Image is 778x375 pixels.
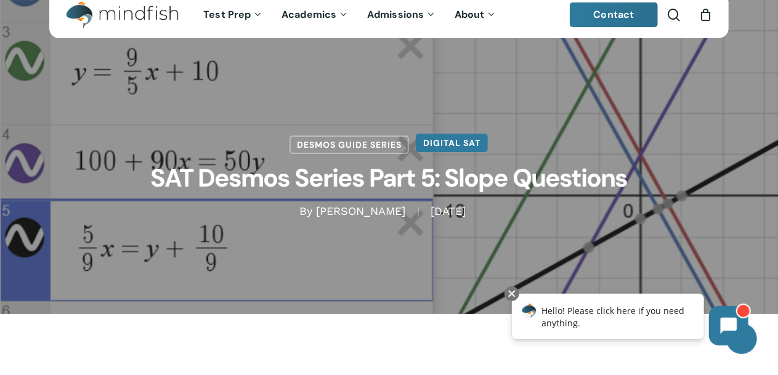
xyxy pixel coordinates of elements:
a: Contact [570,2,658,27]
span: [DATE] [418,207,479,216]
span: Academics [282,8,336,21]
iframe: Chatbot [499,284,761,358]
span: Test Prep [203,8,251,21]
a: Academics [272,10,358,20]
a: Admissions [358,10,445,20]
span: Admissions [367,8,424,21]
a: Cart [699,8,712,22]
a: Test Prep [194,10,272,20]
a: [PERSON_NAME] [317,204,406,217]
a: Digital SAT [416,134,488,152]
h1: SAT Desmos Series Part 5: Slope Questions [81,154,697,204]
span: By [300,207,313,216]
span: About [455,8,485,21]
a: About [445,10,506,20]
span: Contact [594,8,634,21]
a: Desmos Guide Series [290,135,409,154]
